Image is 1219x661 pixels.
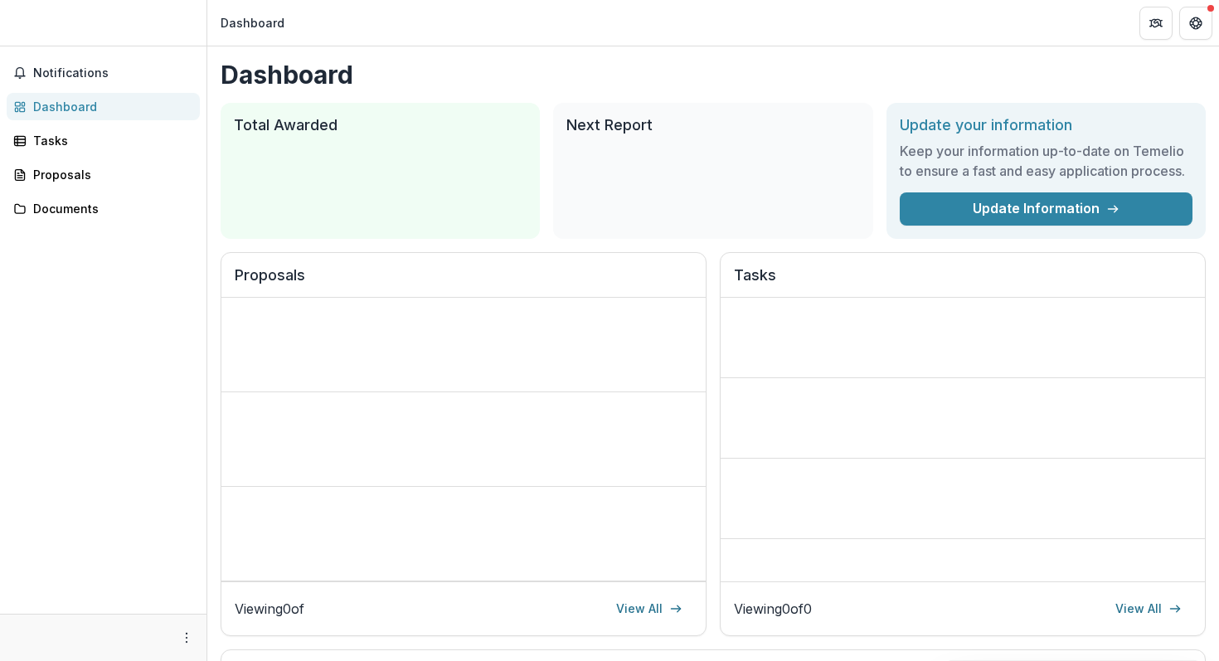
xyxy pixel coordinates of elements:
[177,628,197,648] button: More
[7,93,200,120] a: Dashboard
[33,166,187,183] div: Proposals
[606,595,692,622] a: View All
[33,98,187,115] div: Dashboard
[7,127,200,154] a: Tasks
[221,14,284,32] div: Dashboard
[7,161,200,188] a: Proposals
[234,116,527,134] h2: Total Awarded
[734,266,1192,298] h2: Tasks
[214,11,291,35] nav: breadcrumb
[235,599,304,619] p: Viewing 0 of
[734,599,812,619] p: Viewing 0 of 0
[1139,7,1173,40] button: Partners
[1105,595,1192,622] a: View All
[7,60,200,86] button: Notifications
[221,60,1206,90] h1: Dashboard
[33,200,187,217] div: Documents
[566,116,859,134] h2: Next Report
[900,192,1192,226] a: Update Information
[900,116,1192,134] h2: Update your information
[235,266,692,298] h2: Proposals
[33,66,193,80] span: Notifications
[7,195,200,222] a: Documents
[33,132,187,149] div: Tasks
[1179,7,1212,40] button: Get Help
[900,141,1192,181] h3: Keep your information up-to-date on Temelio to ensure a fast and easy application process.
